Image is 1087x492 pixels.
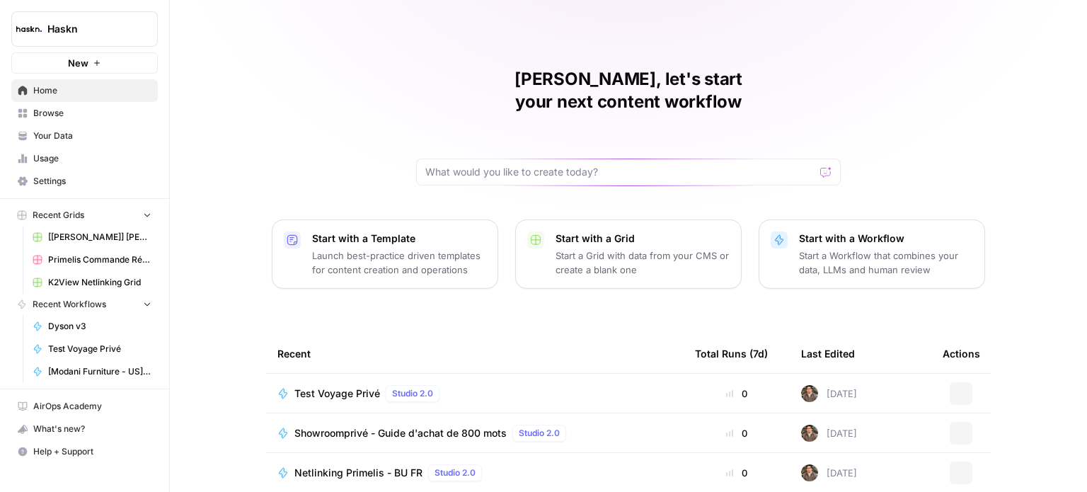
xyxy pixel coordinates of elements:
span: Your Data [33,130,151,142]
a: Showroomprivé - Guide d'achat de 800 motsStudio 2.0 [277,425,672,442]
span: Dyson v3 [48,320,151,333]
span: Recent Workflows [33,298,106,311]
a: Usage [11,147,158,170]
div: 0 [695,466,778,480]
span: Primelis Commande Rédaction Netlinking (2).csv [48,253,151,266]
a: Test Voyage PrivéStudio 2.0 [277,385,672,402]
div: [DATE] [801,464,857,481]
div: [DATE] [801,425,857,442]
span: Test Voyage Privé [294,387,380,401]
button: Start with a WorkflowStart a Workflow that combines your data, LLMs and human review [759,219,985,289]
a: AirOps Academy [11,395,158,418]
img: dizo4u6k27cofk4obq9v5qvvdkyt [801,425,818,442]
a: Test Voyage Privé [26,338,158,360]
div: 0 [695,426,778,440]
a: [[PERSON_NAME]] [PERSON_NAME] & [PERSON_NAME] Test Grid (2) [26,226,158,248]
a: Settings [11,170,158,193]
span: Studio 2.0 [435,467,476,479]
span: Recent Grids [33,209,84,222]
a: Browse [11,102,158,125]
div: Recent [277,334,672,373]
p: Start with a Workflow [799,231,973,246]
button: New [11,52,158,74]
a: K2View Netlinking Grid [26,271,158,294]
div: Actions [943,334,980,373]
a: Your Data [11,125,158,147]
p: Start with a Grid [556,231,730,246]
a: Home [11,79,158,102]
div: What's new? [12,418,157,440]
p: Start with a Template [312,231,486,246]
span: Test Voyage Privé [48,343,151,355]
button: What's new? [11,418,158,440]
span: K2View Netlinking Grid [48,276,151,289]
input: What would you like to create today? [425,165,815,179]
a: [Modani Furniture - US] Pages catégories - 500-1000 mots [26,360,158,383]
span: New [68,56,88,70]
span: Haskn [47,22,133,36]
div: Total Runs (7d) [695,334,768,373]
p: Start a Workflow that combines your data, LLMs and human review [799,248,973,277]
div: [DATE] [801,385,857,402]
span: Usage [33,152,151,165]
p: Launch best-practice driven templates for content creation and operations [312,248,486,277]
span: [[PERSON_NAME]] [PERSON_NAME] & [PERSON_NAME] Test Grid (2) [48,231,151,244]
button: Recent Workflows [11,294,158,315]
div: 0 [695,387,778,401]
span: Netlinking Primelis - BU FR [294,466,422,480]
span: Help + Support [33,445,151,458]
button: Start with a TemplateLaunch best-practice driven templates for content creation and operations [272,219,498,289]
span: Showroomprivé - Guide d'achat de 800 mots [294,426,507,440]
a: Dyson v3 [26,315,158,338]
span: Home [33,84,151,97]
img: Haskn Logo [16,16,42,42]
p: Start a Grid with data from your CMS or create a blank one [556,248,730,277]
span: Studio 2.0 [392,387,433,400]
span: Browse [33,107,151,120]
a: Netlinking Primelis - BU FRStudio 2.0 [277,464,672,481]
img: dizo4u6k27cofk4obq9v5qvvdkyt [801,464,818,481]
button: Recent Grids [11,205,158,226]
h1: [PERSON_NAME], let's start your next content workflow [416,68,841,113]
button: Workspace: Haskn [11,11,158,47]
span: Settings [33,175,151,188]
button: Start with a GridStart a Grid with data from your CMS or create a blank one [515,219,742,289]
img: dizo4u6k27cofk4obq9v5qvvdkyt [801,385,818,402]
span: [Modani Furniture - US] Pages catégories - 500-1000 mots [48,365,151,378]
span: Studio 2.0 [519,427,560,440]
div: Last Edited [801,334,855,373]
button: Help + Support [11,440,158,463]
span: AirOps Academy [33,400,151,413]
a: Primelis Commande Rédaction Netlinking (2).csv [26,248,158,271]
